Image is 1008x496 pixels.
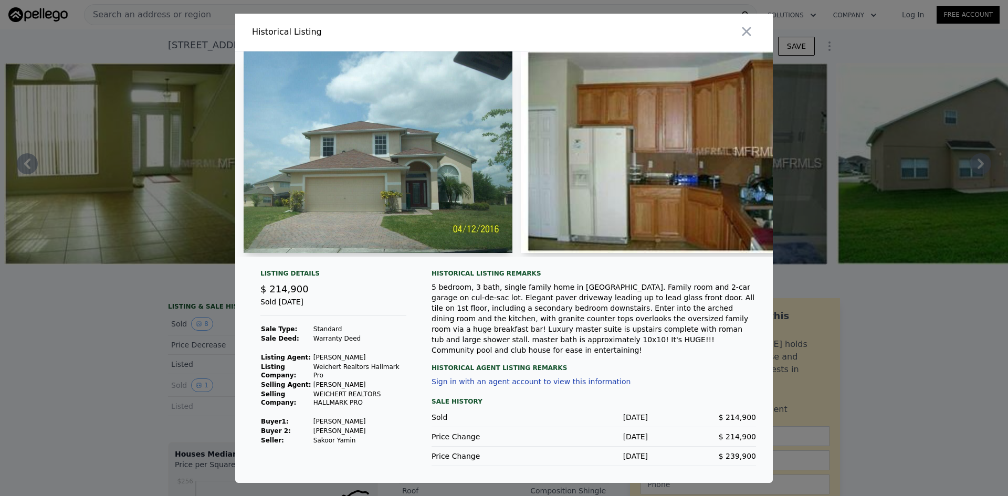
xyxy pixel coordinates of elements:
div: 5 bedroom, 3 bath, single family home in [GEOGRAPHIC_DATA]. Family room and 2-car garage on cul-d... [432,282,756,355]
td: Weichert Realtors Hallmark Pro [313,362,406,380]
strong: Selling Agent: [261,381,311,388]
td: Sakoor Yamin [313,436,406,445]
td: WEICHERT REALTORS HALLMARK PRO [313,389,406,407]
div: [DATE] [540,431,648,442]
img: Property Img [244,51,512,253]
td: [PERSON_NAME] [313,353,406,362]
div: [DATE] [540,451,648,461]
strong: Selling Company: [261,391,296,406]
td: Standard [313,324,406,334]
strong: Buyer 1 : [261,418,289,425]
strong: Listing Agent: [261,354,311,361]
div: Historical Listing remarks [432,269,756,278]
div: Sold [432,412,540,423]
span: $ 239,900 [719,452,756,460]
td: Warranty Deed [313,334,406,343]
strong: Seller : [261,437,284,444]
strong: Sale Deed: [261,335,299,342]
div: Historical Agent Listing Remarks [432,355,756,372]
button: Sign in with an agent account to view this information [432,377,631,386]
strong: Sale Type: [261,325,297,333]
strong: Listing Company: [261,363,296,379]
div: Sold [DATE] [260,297,406,316]
div: Price Change [432,431,540,442]
strong: Buyer 2: [261,427,291,435]
span: $ 214,900 [719,432,756,441]
div: Sale History [432,395,756,408]
td: [PERSON_NAME] [313,380,406,389]
div: Price Change [432,451,540,461]
td: [PERSON_NAME] [313,426,406,436]
div: Historical Listing [252,26,500,38]
span: $ 214,900 [260,283,309,294]
div: Listing Details [260,269,406,282]
img: Property Img [521,51,790,253]
div: [DATE] [540,412,648,423]
td: [PERSON_NAME] [313,417,406,426]
span: $ 214,900 [719,413,756,421]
